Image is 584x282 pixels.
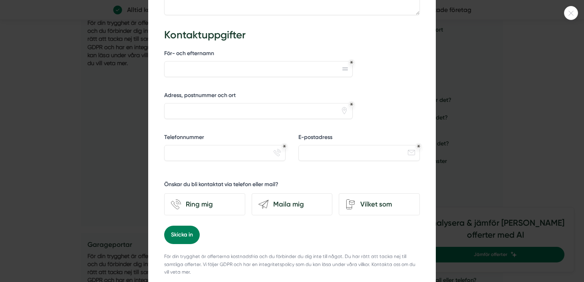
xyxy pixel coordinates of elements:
[298,133,420,143] label: E-postadress
[350,103,353,106] div: Obligatoriskt
[350,61,353,64] div: Obligatoriskt
[283,145,286,148] div: Obligatoriskt
[164,91,353,101] label: Adress, postnummer och ort
[164,28,420,42] h3: Kontaktuppgifter
[164,226,200,244] button: Skicka in
[164,181,278,191] h5: Önskar du bli kontaktat via telefon eller mail?
[164,253,420,276] p: För din trygghet är offerterna kostnadsfria och du förbinder du dig inte till något. Du har rätt ...
[164,50,353,60] label: För- och efternamn
[417,145,420,148] div: Obligatoriskt
[164,133,286,143] label: Telefonnummer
